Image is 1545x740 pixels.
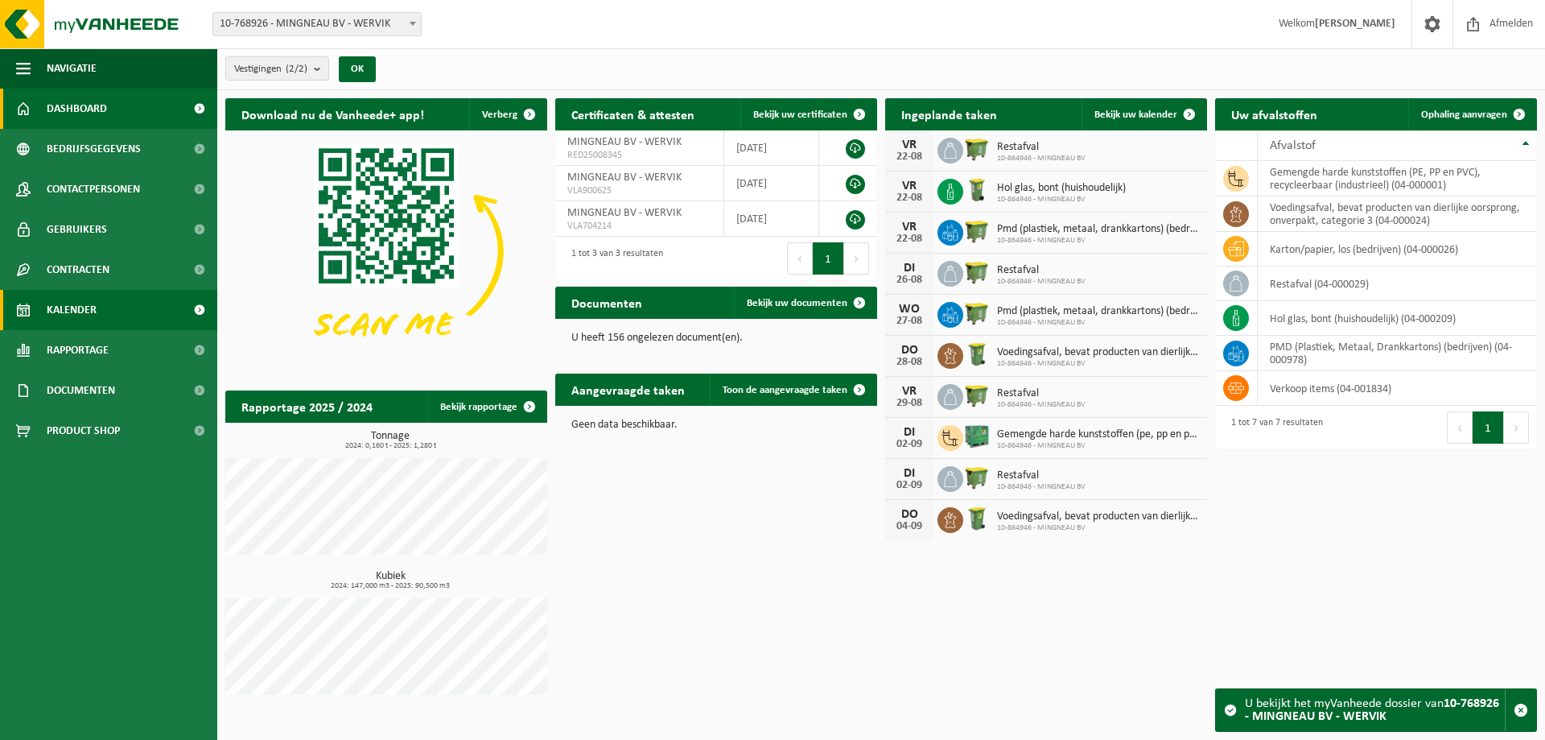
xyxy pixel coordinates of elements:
[893,521,925,532] div: 04-09
[893,385,925,398] div: VR
[1473,411,1504,444] button: 1
[567,207,682,219] span: MINGNEAU BV - WERVIK
[893,138,925,151] div: VR
[47,290,97,330] span: Kalender
[555,287,658,318] h2: Documenten
[963,135,991,163] img: WB-1100-HPE-GN-50
[893,151,925,163] div: 22-08
[893,480,925,491] div: 02-09
[997,441,1199,451] span: 10-864946 - MINGNEAU BV
[233,582,547,590] span: 2024: 147,000 m3 - 2025: 90,500 m3
[233,571,547,590] h3: Kubiek
[893,180,925,192] div: VR
[563,241,663,276] div: 1 tot 3 van 3 resultaten
[997,346,1199,359] span: Voedingsafval, bevat producten van dierlijke oorsprong, onverpakt, categorie 3
[1245,689,1505,731] div: U bekijkt het myVanheede dossier van
[724,166,819,201] td: [DATE]
[893,467,925,480] div: DI
[813,242,844,275] button: 1
[997,154,1086,163] span: 10-864946 - MINGNEAU BV
[893,221,925,234] div: VR
[571,333,861,344] p: U heeft 156 ongelezen document(en).
[893,316,925,327] div: 27-08
[885,98,1013,130] h2: Ingeplande taken
[47,89,107,129] span: Dashboard
[997,318,1199,328] span: 10-864946 - MINGNEAU BV
[1258,301,1537,336] td: hol glas, bont (huishoudelijk) (04-000209)
[963,423,991,450] img: PB-HB-1400-HPE-GN-01
[1504,411,1529,444] button: Next
[286,64,307,74] count: (2/2)
[997,469,1086,482] span: Restafval
[1258,196,1537,232] td: voedingsafval, bevat producten van dierlijke oorsprong, onverpakt, categorie 3 (04-000024)
[225,391,389,422] h2: Rapportage 2025 / 2024
[47,411,120,451] span: Product Shop
[997,236,1199,246] span: 10-864946 - MINGNEAU BV
[997,400,1086,410] span: 10-864946 - MINGNEAU BV
[997,523,1199,533] span: 10-864946 - MINGNEAU BV
[997,428,1199,441] span: Gemengde harde kunststoffen (pe, pp en pvc), recycleerbaar (industrieel)
[567,136,682,148] span: MINGNEAU BV - WERVIK
[997,182,1126,195] span: Hol glas, bont (huishoudelijk)
[963,176,991,204] img: WB-0140-HPE-GN-50
[893,426,925,439] div: DI
[997,264,1086,277] span: Restafval
[997,511,1199,523] span: Voedingsafval, bevat producten van dierlijke oorsprong, onverpakt, categorie 3
[339,56,376,82] button: OK
[567,220,711,233] span: VLA704214
[47,330,109,370] span: Rapportage
[747,298,847,308] span: Bekijk uw documenten
[1315,18,1395,30] strong: [PERSON_NAME]
[1421,110,1507,120] span: Ophaling aanvragen
[997,141,1086,154] span: Restafval
[47,250,109,290] span: Contracten
[724,201,819,237] td: [DATE]
[47,209,107,250] span: Gebruikers
[893,303,925,316] div: WO
[233,431,547,450] h3: Tonnage
[234,57,307,81] span: Vestigingen
[1245,697,1499,723] strong: 10-768926 - MINGNEAU BV - WERVIK
[997,482,1086,492] span: 10-864946 - MINGNEAU BV
[233,442,547,450] span: 2024: 0,160 t - 2025: 1,280 t
[1215,98,1333,130] h2: Uw afvalstoffen
[893,344,925,357] div: DO
[893,192,925,204] div: 22-08
[710,374,875,406] a: Toon de aangevraagde taken
[963,505,991,532] img: WB-0240-HPE-GN-50
[567,149,711,162] span: RED25008345
[893,262,925,275] div: DI
[567,184,711,197] span: VLA900625
[893,439,925,450] div: 02-09
[893,398,925,409] div: 29-08
[567,172,682,184] span: MINGNEAU BV - WERVIK
[997,277,1086,287] span: 10-864946 - MINGNEAU BV
[571,420,861,431] p: Geen data beschikbaar.
[997,223,1199,236] span: Pmd (plastiek, metaal, drankkartons) (bedrijven)
[893,275,925,286] div: 26-08
[213,13,421,35] span: 10-768926 - MINGNEAU BV - WERVIK
[997,359,1199,369] span: 10-864946 - MINGNEAU BV
[1258,371,1537,406] td: verkoop items (04-001834)
[734,287,875,319] a: Bekijk uw documenten
[1223,410,1323,445] div: 1 tot 7 van 7 resultaten
[963,464,991,491] img: WB-1100-HPE-GN-50
[1258,267,1537,301] td: restafval (04-000029)
[844,242,869,275] button: Next
[1270,139,1316,152] span: Afvalstof
[225,98,440,130] h2: Download nu de Vanheede+ app!
[963,300,991,327] img: WB-1100-HPE-GN-50
[1258,232,1537,267] td: karton/papier, los (bedrijven) (04-000026)
[787,242,813,275] button: Previous
[1447,411,1473,444] button: Previous
[724,130,819,166] td: [DATE]
[47,48,97,89] span: Navigatie
[47,169,140,209] span: Contactpersonen
[225,56,329,81] button: Vestigingen(2/2)
[555,374,701,405] h2: Aangevraagde taken
[963,258,991,286] img: WB-1100-HPE-GN-50
[212,12,422,36] span: 10-768926 - MINGNEAU BV - WERVIK
[1258,336,1537,371] td: PMD (Plastiek, Metaal, Drankkartons) (bedrijven) (04-000978)
[997,195,1126,205] span: 10-864946 - MINGNEAU BV
[47,370,115,411] span: Documenten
